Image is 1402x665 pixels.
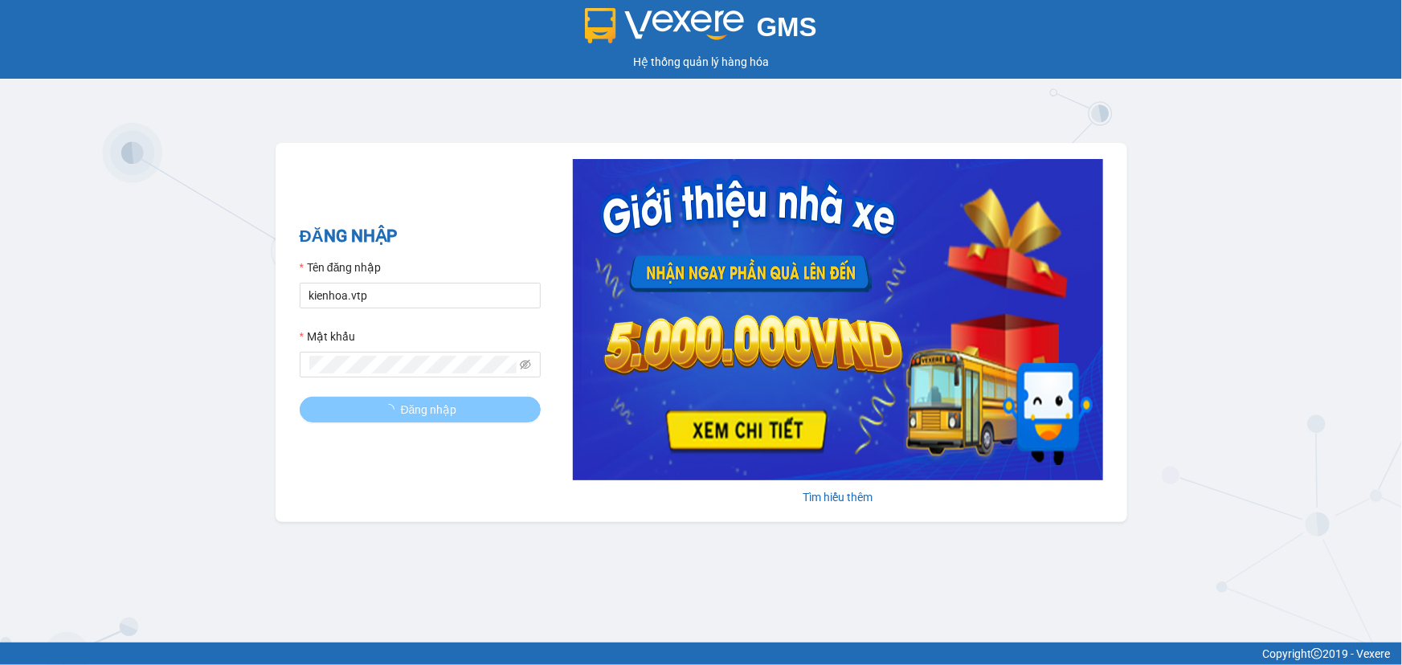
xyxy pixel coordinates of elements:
input: Tên đăng nhập [300,283,541,308]
div: Copyright 2019 - Vexere [12,645,1390,663]
span: eye-invisible [520,359,531,370]
div: Hệ thống quản lý hàng hóa [4,53,1398,71]
span: GMS [757,12,817,42]
a: GMS [585,24,817,37]
span: loading [383,404,401,415]
input: Mật khẩu [309,356,517,373]
span: Đăng nhập [401,401,457,418]
label: Mật khẩu [300,328,355,345]
button: Đăng nhập [300,397,541,422]
h2: ĐĂNG NHẬP [300,223,541,250]
img: logo 2 [585,8,744,43]
label: Tên đăng nhập [300,259,382,276]
img: banner-0 [573,159,1103,480]
span: copyright [1311,648,1322,659]
div: Tìm hiểu thêm [573,488,1103,506]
